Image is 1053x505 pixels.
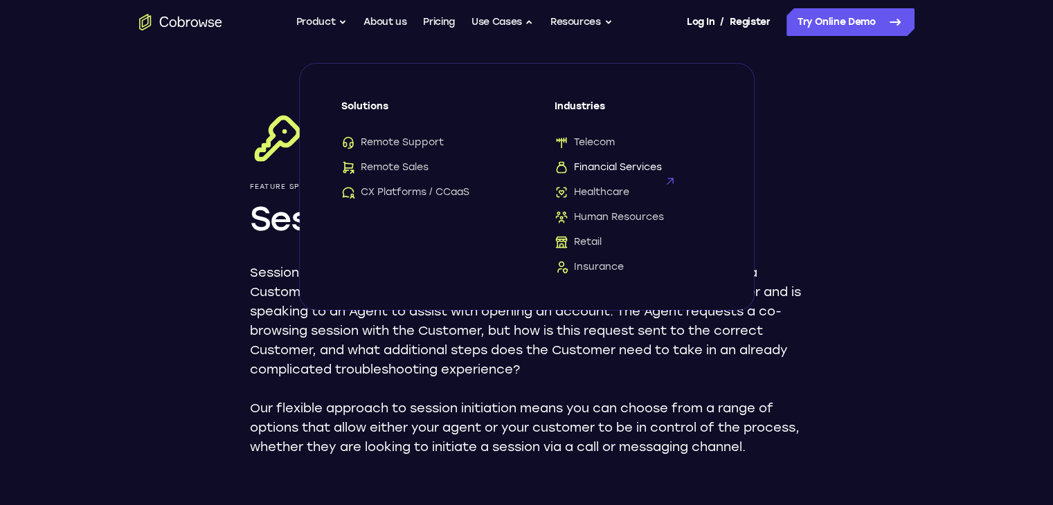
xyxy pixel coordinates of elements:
span: Remote Support [341,136,444,149]
span: / [720,14,724,30]
a: InsuranceInsurance [555,260,712,274]
p: Our flexible approach to session initiation means you can choose from a range of options that all... [250,398,804,457]
img: Insurance [555,260,568,274]
a: Human ResourcesHuman Resources [555,210,712,224]
span: Industries [555,100,712,125]
a: TelecomTelecom [555,136,712,149]
a: About us [363,8,406,36]
a: Try Online Demo [786,8,915,36]
span: CX Platforms / CCaaS [341,185,469,199]
a: RetailRetail [555,235,712,249]
button: Product [296,8,348,36]
button: Resources [550,8,613,36]
a: Log In [687,8,714,36]
span: Financial Services [555,160,662,174]
p: Feature Spotlight [250,183,804,191]
span: Healthcare [555,185,629,199]
img: CX Platforms / CCaaS [341,185,355,199]
h1: Session Initiation [250,196,804,241]
span: Solutions [341,100,499,125]
a: Financial ServicesFinancial Services [555,160,712,174]
img: Healthcare [555,185,568,199]
a: Remote SupportRemote Support [341,136,499,149]
a: Go to the home page [139,14,222,30]
a: Register [730,8,770,36]
img: Session Initiation [250,111,305,166]
span: Insurance [555,260,624,274]
button: Use Cases [471,8,534,36]
p: Session initiation refers to how a co-browsing session between an Agent and a Customer is first s... [250,263,804,379]
a: CX Platforms / CCaaSCX Platforms / CCaaS [341,185,499,199]
img: Financial Services [555,160,568,174]
img: Human Resources [555,210,568,224]
a: HealthcareHealthcare [555,185,712,199]
a: Pricing [423,8,455,36]
span: Telecom [555,136,615,149]
img: Telecom [555,136,568,149]
img: Remote Sales [341,160,355,174]
span: Retail [555,235,602,249]
img: Retail [555,235,568,249]
img: Remote Support [341,136,355,149]
span: Human Resources [555,210,664,224]
span: Remote Sales [341,160,429,174]
a: Remote SalesRemote Sales [341,160,499,174]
